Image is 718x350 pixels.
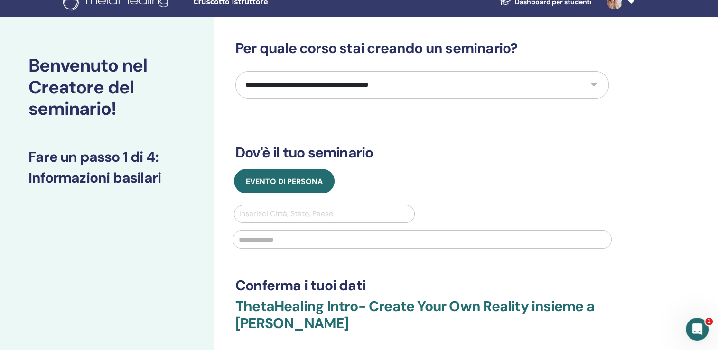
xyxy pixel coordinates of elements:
span: Evento di persona [246,176,323,186]
h2: Benvenuto nel Creatore del seminario! [28,55,185,120]
h3: Per quale corso stai creando un seminario? [235,40,609,57]
h3: Fare un passo 1 di 4 : [28,148,185,166]
h3: Informazioni basilari [28,169,185,186]
iframe: Intercom live chat [686,318,709,341]
h3: Conferma i tuoi dati [235,277,609,294]
button: Evento di persona [234,169,335,193]
span: 1 [705,318,713,325]
h3: ThetaHealing Intro- Create Your Own Reality insieme a [PERSON_NAME] [235,298,609,343]
h3: Dov'è il tuo seminario [235,144,609,161]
